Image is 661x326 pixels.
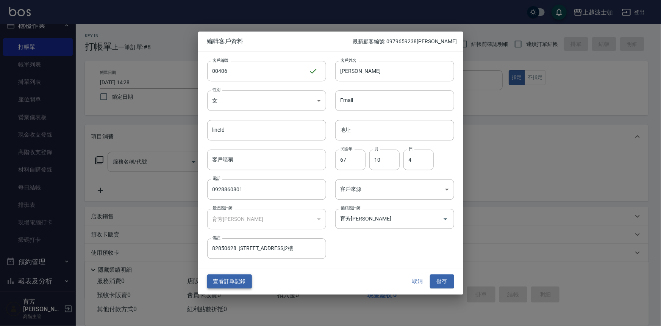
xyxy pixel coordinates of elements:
div: 女 [207,90,326,111]
span: 編輯客戶資料 [207,38,353,45]
button: 儲存 [430,275,454,289]
button: Open [439,213,452,225]
label: 性別 [213,87,220,93]
label: 偏好設計師 [341,205,360,211]
label: 備註 [213,235,220,241]
label: 民國年 [341,146,352,152]
button: 取消 [406,275,430,289]
p: 最新顧客編號: 0979659238[PERSON_NAME] [353,38,457,46]
label: 電話 [213,176,220,181]
label: 客戶編號 [213,57,228,63]
label: 最近設計師 [213,205,232,211]
div: 育芳[PERSON_NAME] [207,209,326,229]
button: 查看訂單記錄 [207,275,252,289]
label: 日 [409,146,413,152]
label: 客戶姓名 [341,57,356,63]
label: 月 [375,146,378,152]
